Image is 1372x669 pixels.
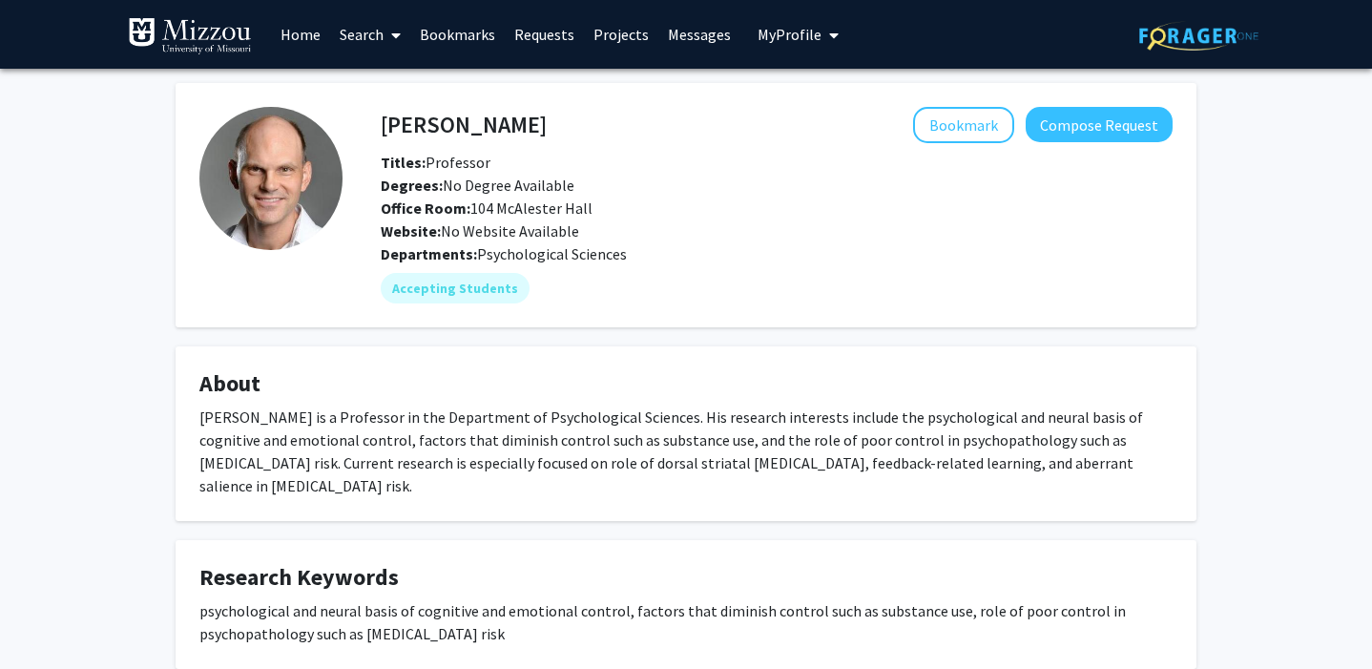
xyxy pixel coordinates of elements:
a: Messages [658,1,740,68]
a: Requests [505,1,584,68]
button: Compose Request to John Kerns [1026,107,1173,142]
span: No Degree Available [381,176,574,195]
span: My Profile [758,25,821,44]
span: No Website Available [381,221,579,240]
h4: [PERSON_NAME] [381,107,547,142]
b: Titles: [381,153,426,172]
b: Degrees: [381,176,443,195]
a: Home [271,1,330,68]
div: [PERSON_NAME] is a Professor in the Department of Psychological Sciences. His research interests ... [199,406,1173,497]
a: Search [330,1,410,68]
a: Bookmarks [410,1,505,68]
mat-chip: Accepting Students [381,273,530,303]
b: Website: [381,221,441,240]
img: ForagerOne Logo [1139,21,1258,51]
span: 104 McAlester Hall [381,199,592,218]
span: Professor [381,153,490,172]
h4: Research Keywords [199,564,1173,592]
h4: About [199,370,1173,398]
b: Office Room: [381,199,470,218]
b: Departments: [381,244,477,263]
img: University of Missouri Logo [128,17,252,55]
div: psychological and neural basis of cognitive and emotional control, factors that diminish control ... [199,599,1173,645]
a: Projects [584,1,658,68]
img: Profile Picture [199,107,343,250]
span: Psychological Sciences [477,244,627,263]
button: Add John Kerns to Bookmarks [913,107,1014,143]
iframe: Chat [14,583,81,655]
